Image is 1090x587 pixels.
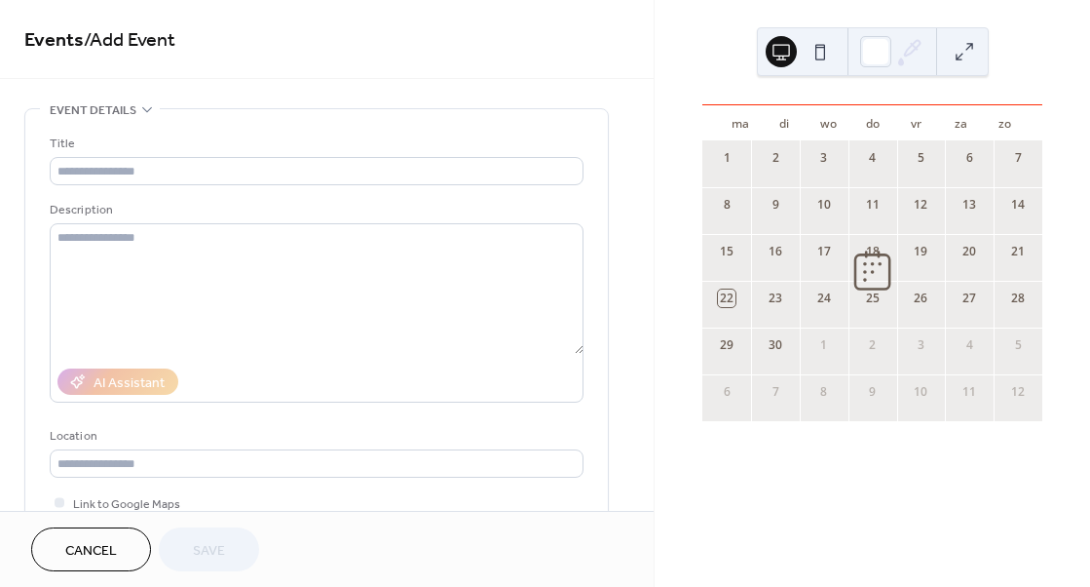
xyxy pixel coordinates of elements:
[718,196,735,214] div: 8
[50,134,580,154] div: Title
[912,243,929,260] div: 19
[1009,290,1027,307] div: 28
[767,336,784,354] div: 30
[767,290,784,307] div: 23
[1009,383,1027,401] div: 12
[960,336,978,354] div: 4
[767,149,784,167] div: 2
[718,336,735,354] div: 29
[912,383,929,401] div: 10
[960,383,978,401] div: 11
[50,100,136,121] span: Event details
[718,149,735,167] div: 1
[73,494,180,515] span: Link to Google Maps
[718,383,735,401] div: 6
[815,243,833,260] div: 17
[960,149,978,167] div: 6
[960,243,978,260] div: 20
[983,105,1027,140] div: zo
[864,196,882,214] div: 11
[815,336,833,354] div: 1
[864,290,882,307] div: 25
[1009,196,1027,214] div: 14
[767,196,784,214] div: 9
[1009,336,1027,354] div: 5
[767,383,784,401] div: 7
[763,105,807,140] div: di
[864,243,882,260] div: 18
[65,541,117,562] span: Cancel
[1009,149,1027,167] div: 7
[912,336,929,354] div: 3
[807,105,850,140] div: wo
[864,383,882,401] div: 9
[894,105,938,140] div: vr
[815,290,833,307] div: 24
[960,290,978,307] div: 27
[50,200,580,220] div: Description
[24,21,84,59] a: Events
[31,528,151,571] button: Cancel
[864,336,882,354] div: 2
[850,105,894,140] div: do
[84,21,175,59] span: / Add Event
[767,243,784,260] div: 16
[939,105,983,140] div: za
[815,149,833,167] div: 3
[960,196,978,214] div: 13
[912,196,929,214] div: 12
[864,149,882,167] div: 4
[50,426,580,447] div: Location
[912,149,929,167] div: 5
[815,196,833,214] div: 10
[718,105,762,140] div: ma
[815,383,833,401] div: 8
[912,290,929,307] div: 26
[1009,243,1027,260] div: 21
[718,243,735,260] div: 15
[718,290,735,307] div: 22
